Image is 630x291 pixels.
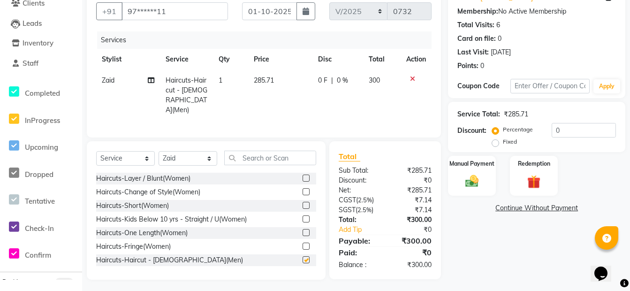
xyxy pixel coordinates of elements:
[96,242,171,252] div: Haircuts-Fringe(Women)
[457,61,478,71] div: Points:
[593,79,620,93] button: Apply
[23,59,38,68] span: Staff
[25,170,53,179] span: Dropped
[503,125,533,134] label: Percentage
[96,174,190,184] div: Haircuts-Layer / Blunt(Women)
[25,116,60,125] span: InProgress
[591,253,621,282] iframe: chat widget
[332,185,385,195] div: Net:
[96,187,200,197] div: Haircuts-Change of Style(Women)
[318,76,327,85] span: 0 F
[457,34,496,44] div: Card on file:
[385,185,439,195] div: ₹285.71
[96,49,160,70] th: Stylist
[401,49,432,70] th: Action
[248,49,312,70] th: Price
[394,225,439,235] div: ₹0
[385,195,439,205] div: ₹7.14
[363,49,401,70] th: Total
[2,18,80,29] a: Leads
[357,206,372,214] span: 2.5%
[219,76,222,84] span: 1
[2,278,28,285] span: Bookings
[2,38,80,49] a: Inventory
[457,7,616,16] div: No Active Membership
[385,260,439,270] div: ₹300.00
[337,76,348,85] span: 0 %
[96,255,243,265] div: Haircuts-Haircut - [DEMOGRAPHIC_DATA](Men)
[332,195,385,205] div: ( )
[332,247,385,258] div: Paid:
[461,174,483,189] img: _cash.svg
[518,160,550,168] label: Redemption
[331,76,333,85] span: |
[96,214,247,224] div: Haircuts-Kids Below 10 yrs - Straight / U(Women)
[385,205,439,215] div: ₹7.14
[369,76,380,84] span: 300
[96,228,188,238] div: Haircuts-One Length(Women)
[23,38,53,47] span: Inventory
[339,206,356,214] span: SGST
[503,138,517,146] label: Fixed
[332,176,385,185] div: Discount:
[102,76,114,84] span: Zaid
[385,247,439,258] div: ₹0
[450,203,623,213] a: Continue Without Payment
[97,31,439,49] div: Services
[332,205,385,215] div: ( )
[385,215,439,225] div: ₹300.00
[457,7,498,16] div: Membership:
[25,89,60,98] span: Completed
[385,176,439,185] div: ₹0
[449,160,494,168] label: Manual Payment
[385,166,439,176] div: ₹285.71
[254,76,274,84] span: 285.71
[457,20,494,30] div: Total Visits:
[510,79,590,93] input: Enter Offer / Coupon Code
[2,58,80,69] a: Staff
[498,34,501,44] div: 0
[332,215,385,225] div: Total:
[96,2,122,20] button: +91
[339,152,360,161] span: Total
[457,47,489,57] div: Last Visit:
[23,19,42,28] span: Leads
[491,47,511,57] div: [DATE]
[25,197,55,206] span: Tentative
[457,81,510,91] div: Coupon Code
[25,224,54,233] span: Check-In
[96,201,169,211] div: Haircuts-Short(Women)
[457,126,486,136] div: Discount:
[332,166,385,176] div: Sub Total:
[523,174,545,190] img: _gift.svg
[224,151,316,165] input: Search or Scan
[480,61,484,71] div: 0
[358,196,372,204] span: 2.5%
[213,49,248,70] th: Qty
[121,2,228,20] input: Search by Name/Mobile/Email/Code
[332,260,385,270] div: Balance :
[25,251,51,260] span: Confirm
[504,109,528,119] div: ₹285.71
[457,109,500,119] div: Service Total:
[25,143,58,152] span: Upcoming
[332,235,385,246] div: Payable:
[339,196,356,204] span: CGST
[166,76,207,114] span: Haircuts-Haircut - [DEMOGRAPHIC_DATA](Men)
[332,225,394,235] a: Add Tip
[496,20,500,30] div: 6
[160,49,213,70] th: Service
[312,49,364,70] th: Disc
[385,235,439,246] div: ₹300.00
